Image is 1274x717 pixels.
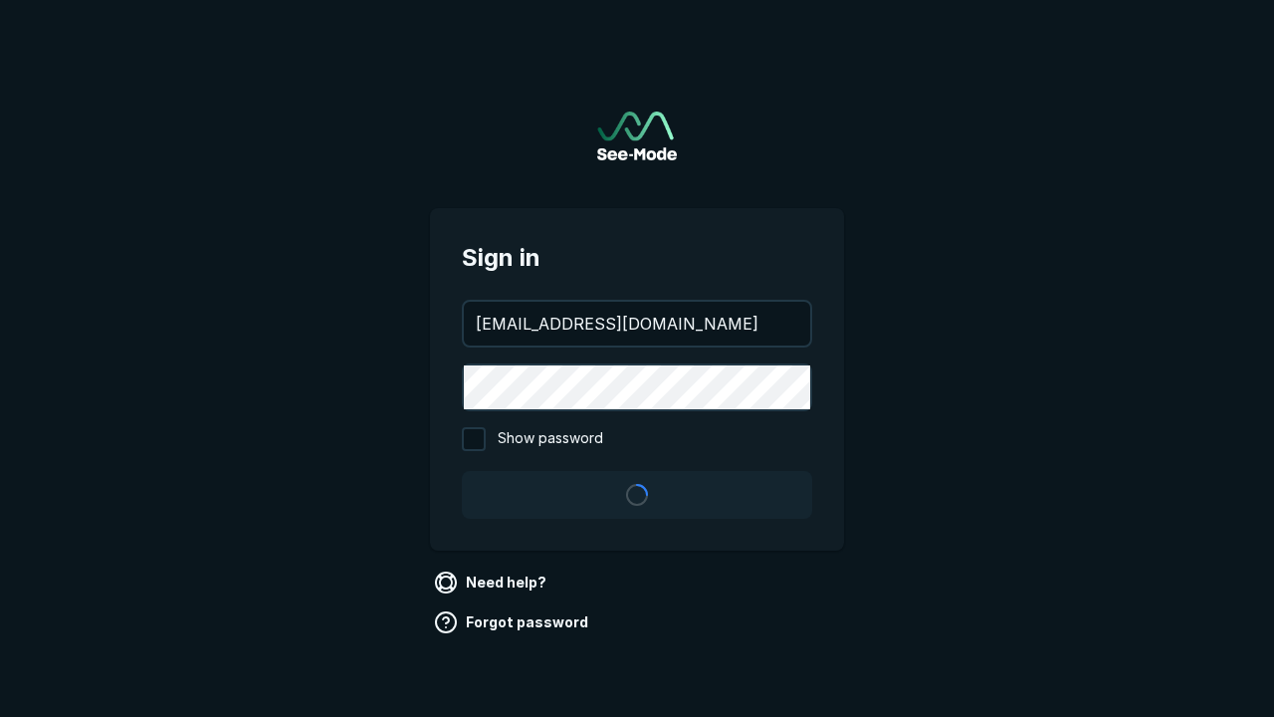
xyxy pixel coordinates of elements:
a: Need help? [430,567,554,598]
a: Go to sign in [597,112,677,160]
span: Sign in [462,240,812,276]
input: your@email.com [464,302,810,346]
img: See-Mode Logo [597,112,677,160]
span: Show password [498,427,603,451]
a: Forgot password [430,606,596,638]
